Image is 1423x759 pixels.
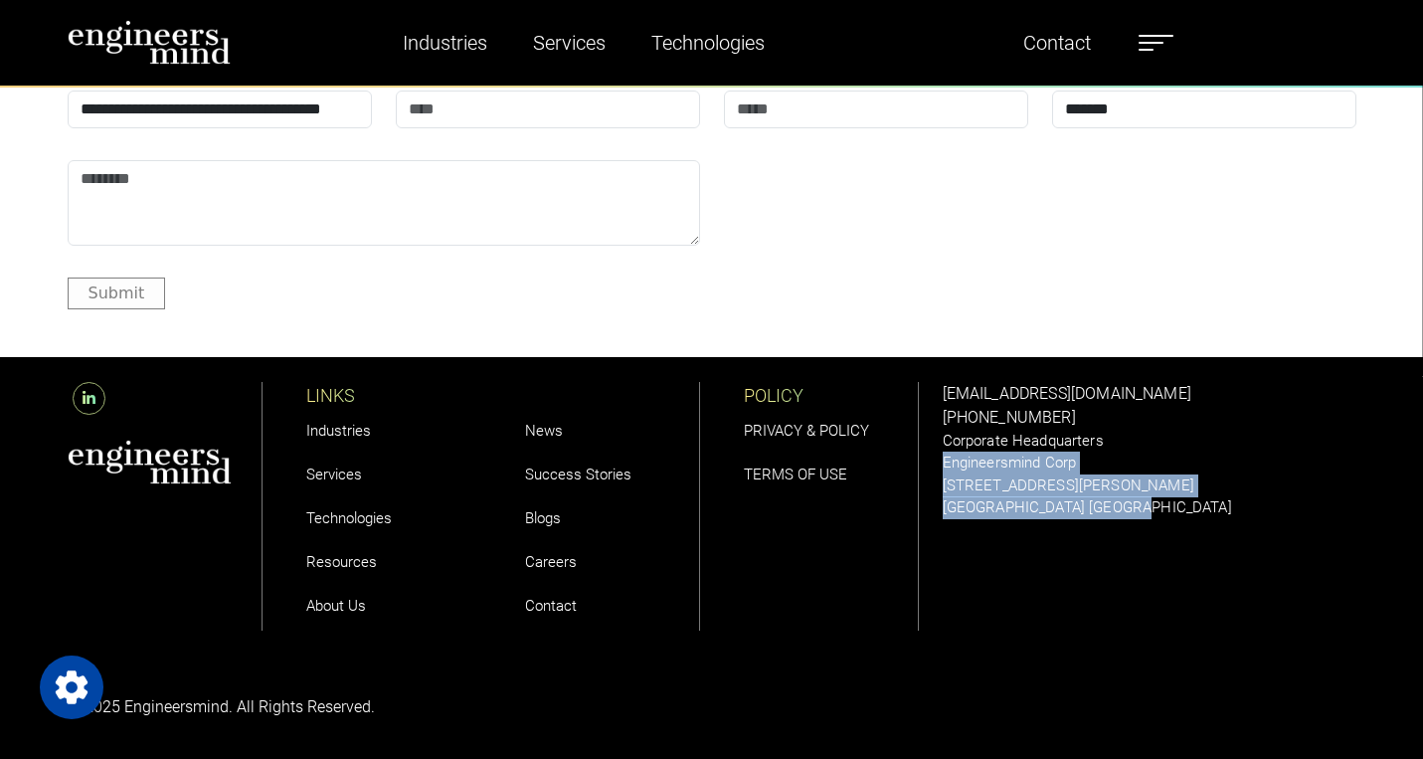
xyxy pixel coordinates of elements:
[943,496,1356,519] p: [GEOGRAPHIC_DATA] [GEOGRAPHIC_DATA]
[306,509,392,527] a: Technologies
[395,20,495,66] a: Industries
[643,20,773,66] a: Technologies
[68,695,700,719] p: © 2025 Engineersmind. All Rights Reserved.
[943,384,1191,403] a: [EMAIL_ADDRESS][DOMAIN_NAME]
[525,509,561,527] a: Blogs
[724,160,1026,238] iframe: reCAPTCHA
[525,422,563,440] a: News
[744,382,918,409] p: POLICY
[306,466,362,483] a: Services
[68,389,110,408] a: LinkedIn
[744,466,847,483] a: TERMS OF USE
[68,20,232,65] img: logo
[525,20,614,66] a: Services
[68,278,166,308] button: Submit
[943,408,1076,427] a: [PHONE_NUMBER]
[68,440,233,484] img: aws
[525,597,577,615] a: Contact
[306,382,481,409] p: LINKS
[306,553,377,571] a: Resources
[306,422,371,440] a: Industries
[525,466,631,483] a: Success Stories
[943,452,1356,474] p: Engineersmind Corp
[943,474,1356,497] p: [STREET_ADDRESS][PERSON_NAME]
[744,422,869,440] a: PRIVACY & POLICY
[1015,20,1099,66] a: Contact
[943,430,1356,453] p: Corporate Headquarters
[306,597,366,615] a: About Us
[525,553,577,571] a: Careers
